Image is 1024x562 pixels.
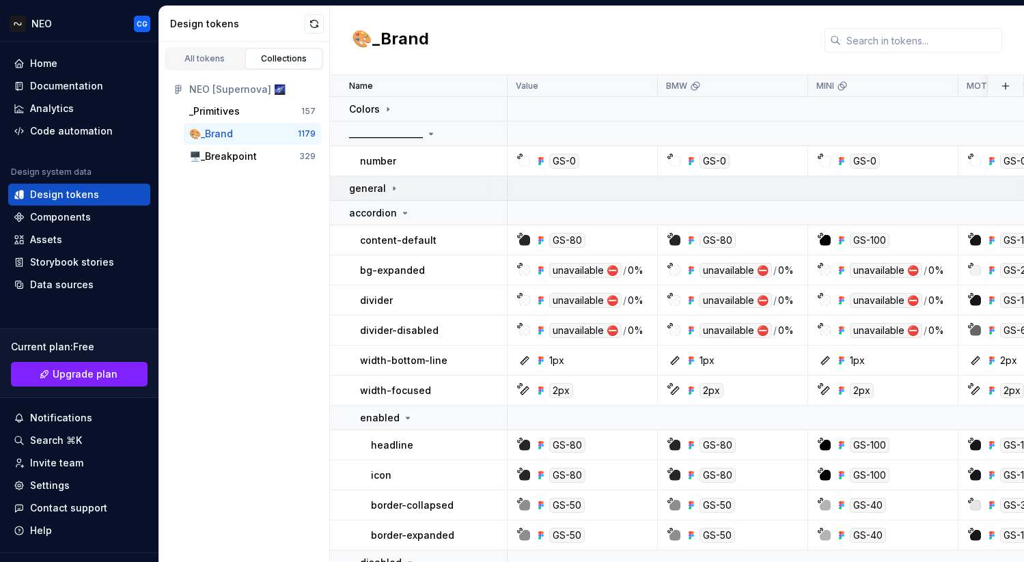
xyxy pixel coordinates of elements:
div: Help [30,524,52,537]
div: Analytics [30,102,74,115]
div: / [924,293,927,308]
div: GS-80 [549,438,585,453]
div: GS-0 [700,154,730,169]
div: / [623,293,626,308]
div: GS-80 [549,233,585,248]
div: GS-40 [850,528,886,543]
div: / [924,323,927,338]
button: _Primitives157 [184,100,321,122]
div: 0% [628,293,644,308]
div: / [773,293,777,308]
div: 0% [628,323,644,338]
p: enabled [360,411,400,425]
div: GS-50 [700,498,735,513]
div: GS-50 [549,498,585,513]
div: unavailable ⛔️ [549,323,622,338]
p: bg-expanded [360,264,425,277]
div: unavailable ⛔️ [700,293,772,308]
p: border-expanded [371,529,454,542]
div: 329 [299,151,316,162]
div: Settings [30,479,70,492]
div: GS-80 [549,468,585,483]
div: Storybook stories [30,255,114,269]
div: unavailable ⛔️ [700,263,772,278]
div: GS-100 [850,438,889,453]
p: width-bottom-line [360,354,447,367]
div: Documentation [30,79,103,93]
div: 1px [850,354,865,367]
div: Assets [30,233,62,247]
div: GS-100 [850,233,889,248]
p: number [360,154,396,168]
div: unavailable ⛔️ [850,323,922,338]
div: GS-0 [850,154,880,169]
a: Settings [8,475,150,496]
a: Assets [8,229,150,251]
div: Search ⌘K [30,434,82,447]
p: MINI [816,81,834,92]
div: unavailable ⛔️ [549,293,622,308]
div: / [924,263,927,278]
div: 2px [1000,383,1024,398]
div: 157 [301,106,316,117]
p: border-collapsed [371,498,454,512]
p: BMW [666,81,687,92]
div: NEO [31,17,52,31]
div: 0% [928,323,944,338]
button: Notifications [8,407,150,429]
div: 0% [928,263,944,278]
div: _Primitives [189,104,240,118]
div: GS-80 [700,468,736,483]
img: e94091dd-fcb2-4794-aa03-7ce1d6e63aeb.png [10,16,26,32]
div: 0% [928,293,944,308]
input: Search in tokens... [841,28,1002,53]
div: CG [137,18,148,29]
a: Storybook stories [8,251,150,273]
a: Invite team [8,452,150,474]
div: All tokens [171,53,239,64]
div: 2px [700,383,723,398]
div: unavailable ⛔️ [850,293,922,308]
button: Help [8,520,150,542]
div: 🖥️_Breakpoint [189,150,257,163]
div: unavailable ⛔️ [850,263,922,278]
a: Documentation [8,75,150,97]
div: 0% [628,263,644,278]
div: unavailable ⛔️ [700,323,772,338]
div: 🎨_Brand [189,127,233,141]
div: / [623,323,626,338]
div: 1px [549,354,564,367]
button: Search ⌘K [8,430,150,451]
a: 🎨_Brand1179 [184,123,321,145]
button: NEOCG [3,9,156,38]
a: Components [8,206,150,228]
p: icon [371,468,391,482]
div: Components [30,210,91,224]
div: 2px [850,383,874,398]
div: GS-40 [850,498,886,513]
p: MOTORRAD [967,81,1017,92]
div: Data sources [30,278,94,292]
div: 0% [778,263,794,278]
div: GS-80 [700,438,736,453]
div: Collections [250,53,318,64]
p: __________________ [349,127,423,141]
div: Notifications [30,411,92,425]
a: Home [8,53,150,74]
div: Home [30,57,57,70]
div: Invite team [30,456,83,470]
button: Contact support [8,497,150,519]
a: Design tokens [8,184,150,206]
p: Name [349,81,373,92]
div: NEO [Supernova] 🌌 [189,83,316,96]
div: Design tokens [30,188,99,201]
div: 2px [1000,354,1017,367]
div: / [623,263,626,278]
div: 1179 [298,128,316,139]
div: Design tokens [170,17,305,31]
a: Upgrade plan [11,362,148,387]
div: 2px [549,383,573,398]
div: GS-0 [549,154,579,169]
div: unavailable ⛔️ [549,263,622,278]
div: Contact support [30,501,107,515]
